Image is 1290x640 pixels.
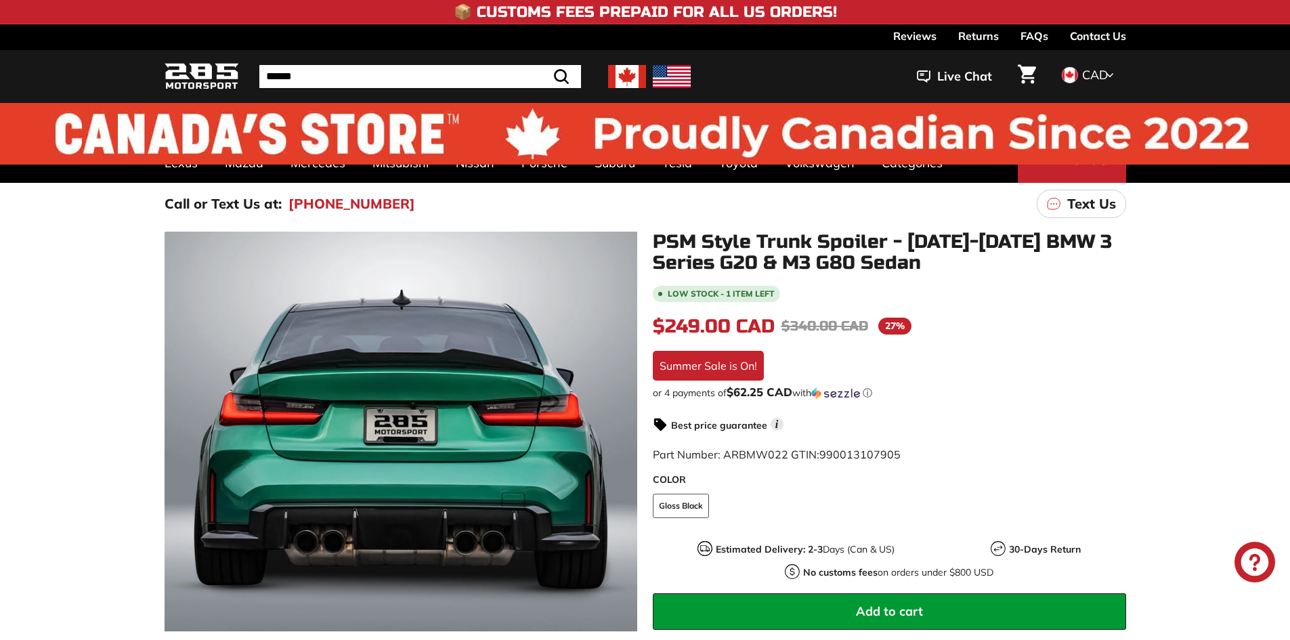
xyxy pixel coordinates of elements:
[899,60,1010,93] button: Live Chat
[165,194,282,214] p: Call or Text Us at:
[1009,543,1081,555] strong: 30-Days Return
[716,542,895,557] p: Days (Can & US)
[1230,542,1279,586] inbox-online-store-chat: Shopify online store chat
[1020,24,1048,47] a: FAQs
[653,386,1126,400] div: or 4 payments of$62.25 CADwithSezzle Click to learn more about Sezzle
[653,473,1126,487] label: COLOR
[819,448,901,461] span: 990013107905
[671,419,767,431] strong: Best price guarantee
[454,4,837,20] h4: 📦 Customs Fees Prepaid for All US Orders!
[653,448,901,461] span: Part Number: ARBMW022 GTIN:
[811,387,860,400] img: Sezzle
[803,566,993,580] p: on orders under $800 USD
[856,603,923,619] span: Add to cart
[893,24,937,47] a: Reviews
[1010,54,1044,100] a: Cart
[653,232,1126,274] h1: PSM Style Trunk Spoiler - [DATE]-[DATE] BMW 3 Series G20 & M3 G80 Sedan
[288,194,415,214] a: [PHONE_NUMBER]
[1037,190,1126,218] a: Text Us
[803,566,878,578] strong: No customs fees
[1067,194,1116,214] p: Text Us
[653,593,1126,630] button: Add to cart
[653,351,764,381] div: Summer Sale is On!
[958,24,999,47] a: Returns
[653,386,1126,400] div: or 4 payments of with
[259,65,581,88] input: Search
[716,543,823,555] strong: Estimated Delivery: 2-3
[1082,67,1108,83] span: CAD
[653,315,775,338] span: $249.00 CAD
[1070,24,1126,47] a: Contact Us
[771,418,783,431] span: i
[937,68,992,85] span: Live Chat
[878,318,911,335] span: 27%
[668,290,775,298] span: Low stock - 1 item left
[727,385,792,399] span: $62.25 CAD
[781,318,868,335] span: $340.00 CAD
[165,61,239,93] img: Logo_285_Motorsport_areodynamics_components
